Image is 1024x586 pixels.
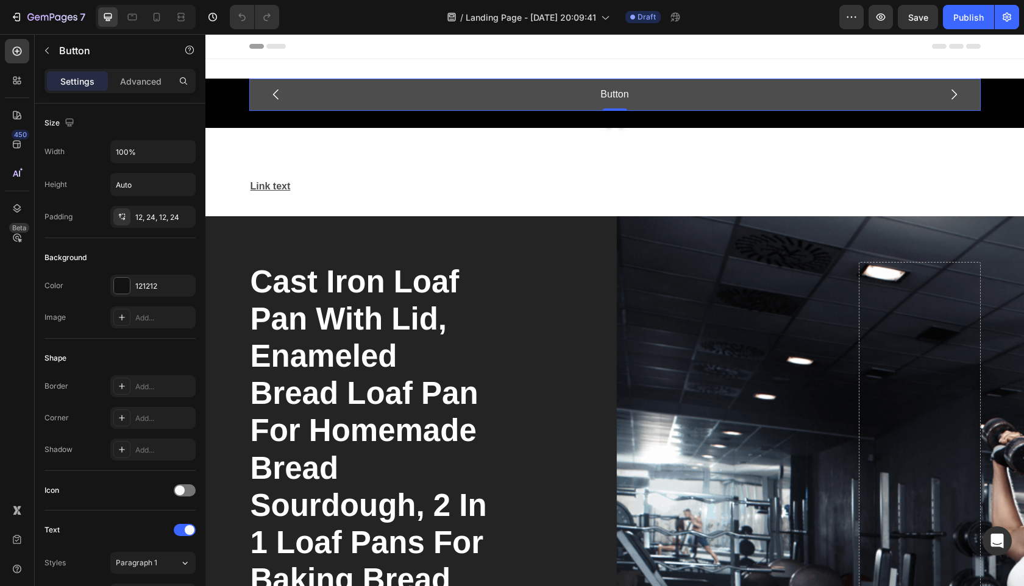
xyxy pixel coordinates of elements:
div: Styles [44,557,66,568]
p: Settings [60,75,94,88]
button: Dot [400,86,407,94]
div: Height [44,179,67,190]
button: Carousel Next Arrow [731,43,766,77]
div: Beta [9,223,29,233]
button: Save [898,5,938,29]
button: 7 [5,5,91,29]
p: Button [395,52,423,69]
div: Undo/Redo [230,5,279,29]
div: Add... [135,381,193,392]
button: Dot [412,86,419,94]
div: Size [44,115,77,132]
div: Add... [135,445,193,456]
span: / [460,11,463,24]
div: Corner [44,412,69,423]
div: Add... [135,413,193,424]
span: Paragraph 1 [116,557,157,568]
button: Paragraph 1 [110,552,196,574]
input: Auto [111,141,195,163]
div: Border [44,381,68,392]
div: Shape [44,353,66,364]
button: Publish [943,5,994,29]
iframe: Design area [205,34,1024,586]
input: Auto [111,174,195,196]
div: Add... [135,312,193,323]
div: Padding [44,211,73,222]
div: Width [44,146,65,157]
div: Open Intercom Messenger [983,526,1012,556]
div: Text [44,524,60,535]
div: Publish [953,11,984,24]
div: Icon [44,485,59,496]
div: 12, 24, 12, 24 [135,212,193,223]
div: Image [44,312,66,323]
a: Link text [45,147,85,157]
div: Color [44,280,63,291]
div: Background [44,252,87,263]
span: Landing Page - [DATE] 20:09:41 [466,11,596,24]
div: 121212 [135,281,193,292]
div: 450 [12,130,29,139]
div: Shadow [44,444,73,455]
p: Button [59,43,163,58]
span: Save [908,12,928,23]
span: Draft [638,12,656,23]
p: Advanced [120,75,162,88]
p: 7 [80,10,85,24]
